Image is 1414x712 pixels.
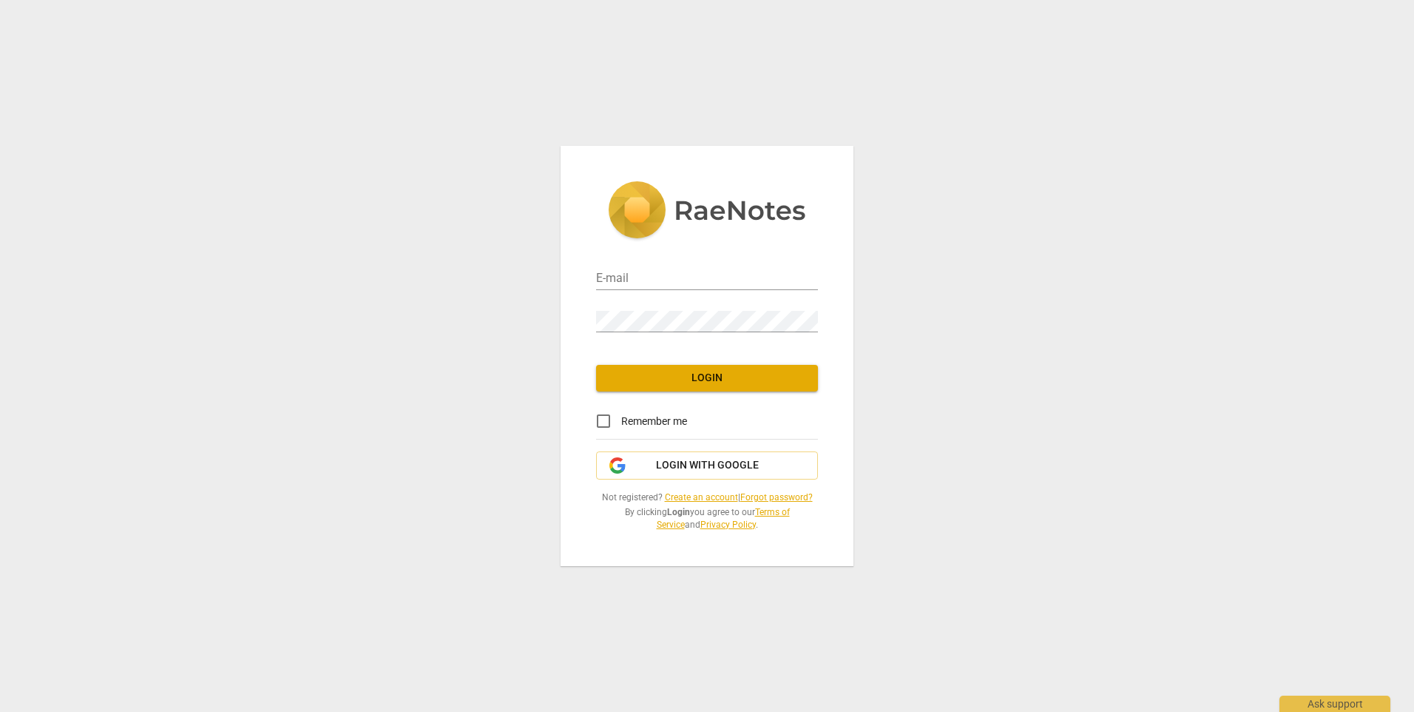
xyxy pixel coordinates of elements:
[667,507,690,517] b: Login
[596,365,818,392] button: Login
[1279,696,1390,712] div: Ask support
[657,507,790,530] a: Terms of Service
[700,520,756,530] a: Privacy Policy
[608,181,806,242] img: 5ac2273c67554f335776073100b6d88f.svg
[621,414,687,429] span: Remember me
[656,458,759,473] span: Login with Google
[665,492,738,503] a: Create an account
[596,506,818,531] span: By clicking you agree to our and .
[596,491,818,504] span: Not registered? |
[740,492,813,503] a: Forgot password?
[596,451,818,480] button: Login with Google
[608,371,806,386] span: Login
